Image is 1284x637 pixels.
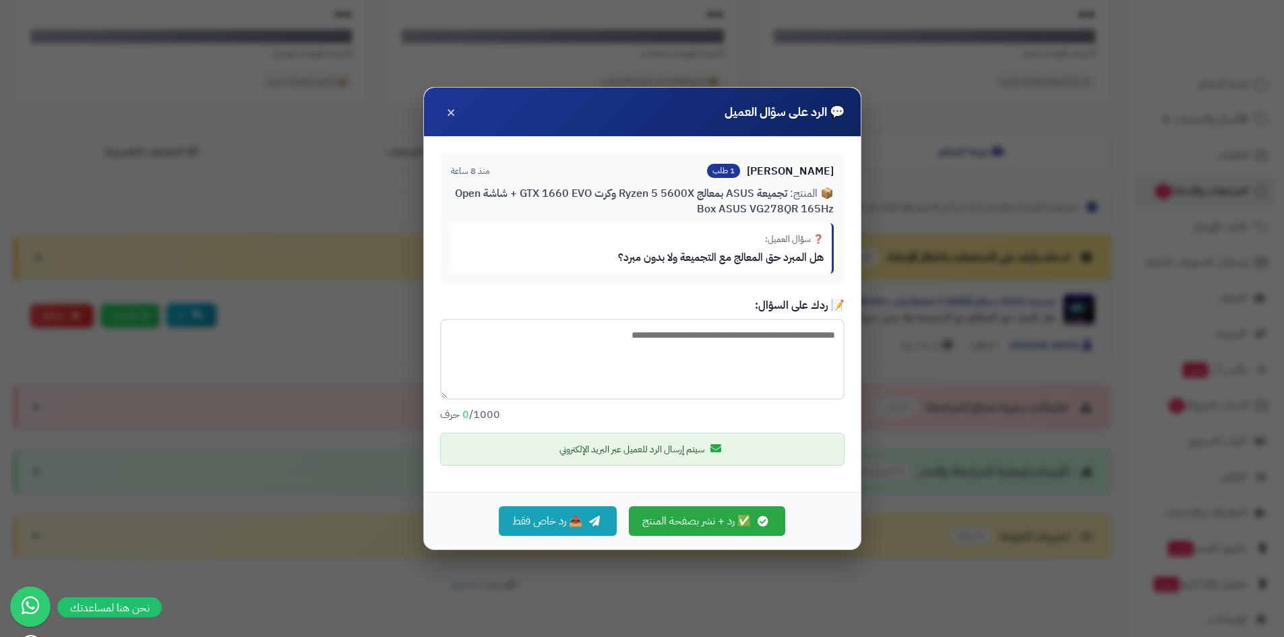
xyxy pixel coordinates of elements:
label: 📝 ردك على السؤال: [440,298,845,313]
span: منذ 8 ساعة [451,165,489,178]
span: 0 [462,406,469,423]
span: ❓ سؤال العميل: [765,233,824,245]
span: تجميعة ASUS بمعالج Ryzen 5 5600X وكرت GTX 1660 EVO + شاشة Open Box ASUS VG278QR 165Hz [455,185,834,217]
small: /1000 حرف [440,406,500,423]
button: 📤 رد خاص فقط [499,506,617,536]
span: × [446,100,456,123]
span: 1 طلب [707,164,740,178]
h4: 💬 الرد على سؤال العميل [725,103,845,121]
span: سيتم إرسال الرد للعميل عبر البريد الإلكتروني [559,442,704,456]
button: × [440,101,462,123]
span: [PERSON_NAME] [747,163,834,179]
button: ✅ رد + نشر بصفحة المنتج [629,506,785,536]
span: 📦 المنتج: [790,185,834,202]
div: هل المبرد حق المعالج مع التجميعة ولا بدون مبرد؟ [459,250,824,265]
